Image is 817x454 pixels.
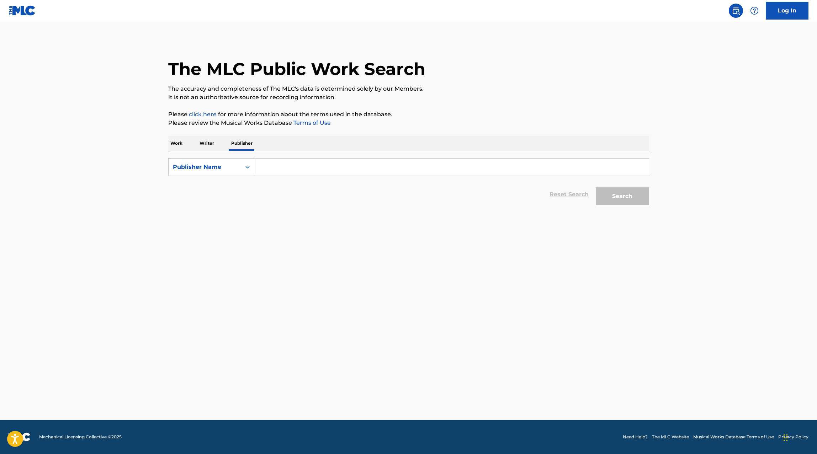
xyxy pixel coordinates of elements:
[693,434,774,440] a: Musical Works Database Terms of Use
[766,2,808,20] a: Log In
[747,4,762,18] div: Help
[732,6,740,15] img: search
[168,85,649,93] p: The accuracy and completeness of The MLC's data is determined solely by our Members.
[168,110,649,119] p: Please for more information about the terms used in the database.
[623,434,648,440] a: Need Help?
[168,158,649,209] form: Search Form
[189,111,217,118] a: click here
[173,163,237,171] div: Publisher Name
[197,136,216,151] p: Writer
[168,93,649,102] p: It is not an authoritative source for recording information.
[652,434,689,440] a: The MLC Website
[292,119,331,126] a: Terms of Use
[39,434,122,440] span: Mechanical Licensing Collective © 2025
[9,5,36,16] img: MLC Logo
[168,136,185,151] p: Work
[9,433,31,441] img: logo
[168,58,425,80] h1: The MLC Public Work Search
[784,427,788,448] div: Arrastrar
[229,136,255,151] p: Publisher
[750,6,759,15] img: help
[168,119,649,127] p: Please review the Musical Works Database
[778,434,808,440] a: Privacy Policy
[781,420,817,454] div: Widget de chat
[729,4,743,18] a: Public Search
[781,420,817,454] iframe: Chat Widget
